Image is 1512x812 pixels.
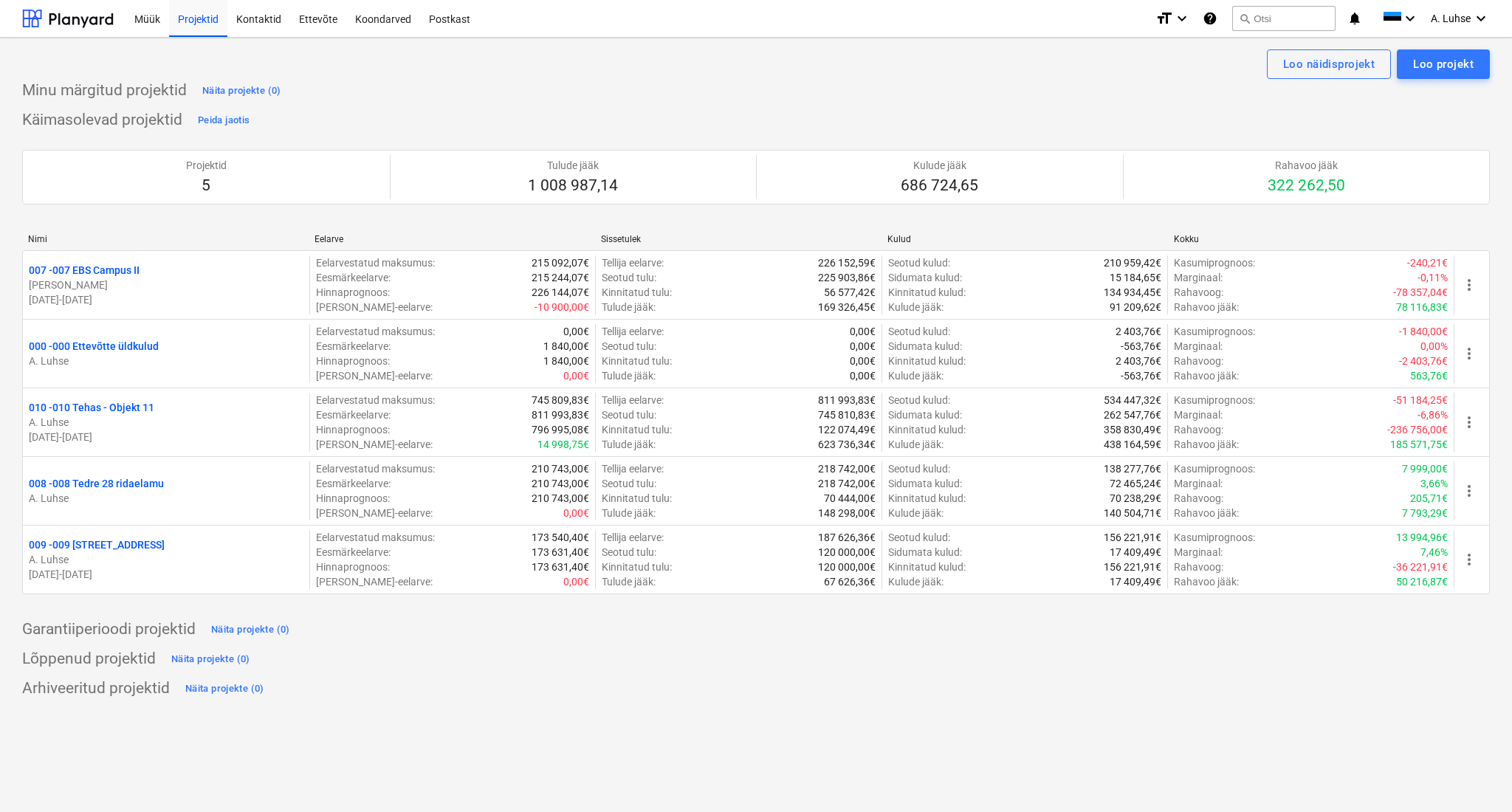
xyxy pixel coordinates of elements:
[602,407,656,422] p: Seotud tulu :
[1399,324,1448,339] p: -1 840,00€
[1174,491,1223,506] p: Rahavoog :
[316,437,433,452] p: [PERSON_NAME]-eelarve :
[1396,530,1448,545] p: 13 994,96€
[182,677,268,701] button: Näita projekte (0)
[316,476,391,491] p: Eesmärkeelarve :
[888,545,962,560] p: Sidumata kulud :
[563,368,589,383] p: 0,00€
[888,255,950,270] p: Seotud kulud :
[202,83,281,100] div: Näita projekte (0)
[1104,285,1161,300] p: 134 934,45€
[532,255,589,270] p: 215 092,07€
[888,407,962,422] p: Sidumata kulud :
[1268,158,1345,173] p: Rahavoo jääk
[171,651,250,668] div: Näita projekte (0)
[315,234,589,244] div: Eelarve
[211,622,290,639] div: Näita projekte (0)
[186,176,227,196] p: 5
[1407,255,1448,270] p: -240,21€
[888,354,966,368] p: Kinnitatud kulud :
[1402,461,1448,476] p: 7 999,00€
[818,393,876,407] p: 811 993,83€
[532,545,589,560] p: 173 631,40€
[316,255,435,270] p: Eelarvestatud maksumus :
[888,437,944,452] p: Kulude jääk :
[22,678,170,699] p: Arhiveeritud projektid
[316,393,435,407] p: Eelarvestatud maksumus :
[1420,476,1448,491] p: 3,66%
[888,530,950,545] p: Seotud kulud :
[1397,49,1490,79] button: Loo projekt
[602,422,672,437] p: Kinnitatud tulu :
[1174,506,1239,520] p: Rahavoo jääk :
[316,545,391,560] p: Eesmärkeelarve :
[888,393,950,407] p: Seotud kulud :
[1393,285,1448,300] p: -78 357,04€
[532,560,589,574] p: 173 631,40€
[186,158,227,173] p: Projektid
[1104,407,1161,422] p: 262 547,76€
[602,324,664,339] p: Tellija eelarve :
[1396,574,1448,589] p: 50 216,87€
[1110,476,1161,491] p: 72 465,24€
[1174,339,1223,354] p: Marginaal :
[1104,422,1161,437] p: 358 830,49€
[168,647,254,671] button: Näita projekte (0)
[887,234,1162,244] div: Kulud
[1420,339,1448,354] p: 0,00%
[22,80,187,101] p: Minu märgitud projektid
[818,255,876,270] p: 226 152,59€
[1417,270,1448,285] p: -0,11%
[28,234,303,244] div: Nimi
[1438,741,1512,812] iframe: Chat Widget
[29,567,303,582] p: [DATE] - [DATE]
[1460,482,1478,500] span: more_vert
[532,422,589,437] p: 796 995,08€
[316,560,390,574] p: Hinnaprognoos :
[1110,491,1161,506] p: 70 238,29€
[316,491,390,506] p: Hinnaprognoos :
[1174,407,1223,422] p: Marginaal :
[818,300,876,314] p: 169 326,45€
[535,300,589,314] p: -10 900,00€
[1460,551,1478,568] span: more_vert
[528,176,618,196] p: 1 008 987,14
[29,430,303,444] p: [DATE] - [DATE]
[29,339,303,368] div: 000 -000 Ettevõtte üldkuludA. Luhse
[532,285,589,300] p: 226 144,07€
[29,537,303,582] div: 009 -009 [STREET_ADDRESS]A. Luhse[DATE]-[DATE]
[602,368,656,383] p: Tulude jääk :
[1110,574,1161,589] p: 17 409,49€
[543,339,589,354] p: 1 840,00€
[1472,10,1490,27] i: keyboard_arrow_down
[1174,300,1239,314] p: Rahavoo jääk :
[901,176,978,196] p: 686 724,65
[316,300,433,314] p: [PERSON_NAME]-eelarve :
[1104,461,1161,476] p: 138 277,76€
[528,158,618,173] p: Tulude jääk
[888,285,966,300] p: Kinnitatud kulud :
[888,574,944,589] p: Kulude jääk :
[602,574,656,589] p: Tulude jääk :
[29,400,303,444] div: 010 -010 Tehas - Objekt 11A. Luhse[DATE]-[DATE]
[601,234,876,244] div: Sissetulek
[1174,574,1239,589] p: Rahavoo jääk :
[1420,545,1448,560] p: 7,46%
[22,619,196,640] p: Garantiiperioodi projektid
[818,560,876,574] p: 120 000,00€
[1174,476,1223,491] p: Marginaal :
[1116,354,1161,368] p: 2 403,76€
[532,530,589,545] p: 173 540,40€
[1232,6,1336,31] button: Otsi
[1104,393,1161,407] p: 534 447,32€
[537,437,589,452] p: 14 998,75€
[29,415,303,430] p: A. Luhse
[563,324,589,339] p: 0,00€
[1410,368,1448,383] p: 563,76€
[29,263,303,307] div: 007 -007 EBS Campus II[PERSON_NAME][DATE]-[DATE]
[602,300,656,314] p: Tulude jääk :
[888,270,962,285] p: Sidumata kulud :
[316,506,433,520] p: [PERSON_NAME]-eelarve :
[602,354,672,368] p: Kinnitatud tulu :
[818,437,876,452] p: 623 736,34€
